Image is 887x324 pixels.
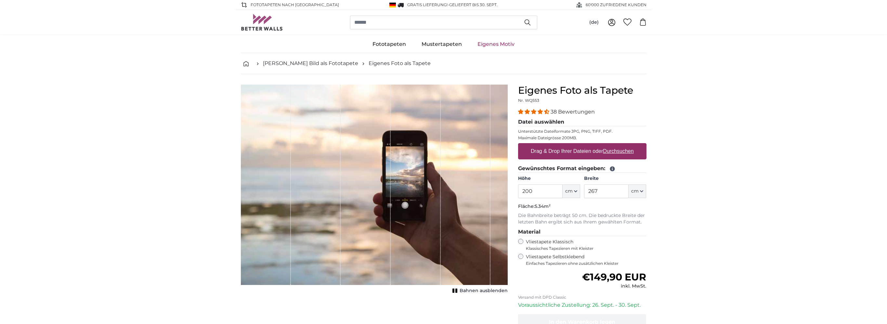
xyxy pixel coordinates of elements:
span: cm [565,188,573,195]
legend: Material [518,228,646,236]
img: Deutschland [389,3,396,7]
span: Nr. WQ553 [518,98,539,103]
div: inkl. MwSt. [582,283,646,290]
button: cm [563,184,580,198]
span: Bahnen ausblenden [460,288,508,294]
a: Eigenes Foto als Tapete [369,60,431,67]
label: Vliestapete Klassisch [526,239,641,251]
label: Höhe [518,175,580,182]
legend: Datei auswählen [518,118,646,126]
p: Die Bahnbreite beträgt 50 cm. Die bedruckte Breite der letzten Bahn ergibt sich aus Ihrem gewählt... [518,212,646,225]
legend: Gewünschtes Format eingeben: [518,165,646,173]
span: cm [631,188,639,195]
a: [PERSON_NAME] Bild als Fototapete [263,60,358,67]
span: 5.34m² [535,203,551,209]
p: Unterstützte Dateiformate JPG, PNG, TIFF, PDF. [518,129,646,134]
span: GRATIS Lieferung! [407,2,448,7]
span: 38 Bewertungen [551,109,595,115]
u: Durchsuchen [603,148,633,154]
p: Versand mit DPD Classic [518,295,646,300]
nav: breadcrumbs [241,53,646,74]
a: Fototapeten [365,36,414,53]
button: (de) [584,17,604,28]
h1: Eigenes Foto als Tapete [518,85,646,96]
img: Betterwalls [241,14,283,31]
button: cm [629,184,646,198]
div: 1 of 1 [241,85,508,295]
span: Klassisches Tapezieren mit Kleister [526,246,641,251]
span: 60'000 ZUFRIEDENE KUNDEN [586,2,646,8]
label: Drag & Drop Ihrer Dateien oder [528,145,636,158]
label: Breite [584,175,646,182]
span: Geliefert bis 30. Sept. [449,2,498,7]
span: €149,90 EUR [582,271,646,283]
p: Maximale Dateigrösse 200MB. [518,135,646,141]
span: Fototapeten nach [GEOGRAPHIC_DATA] [251,2,339,8]
span: - [448,2,498,7]
span: 4.34 stars [518,109,551,115]
a: Eigenes Motiv [470,36,522,53]
span: Einfaches Tapezieren ohne zusätzlichen Kleister [526,261,646,266]
p: Voraussichtliche Zustellung: 26. Sept. - 30. Sept. [518,301,646,309]
p: Fläche: [518,203,646,210]
button: Bahnen ausblenden [450,286,508,295]
a: Mustertapeten [414,36,470,53]
label: Vliestapete Selbstklebend [526,254,646,266]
